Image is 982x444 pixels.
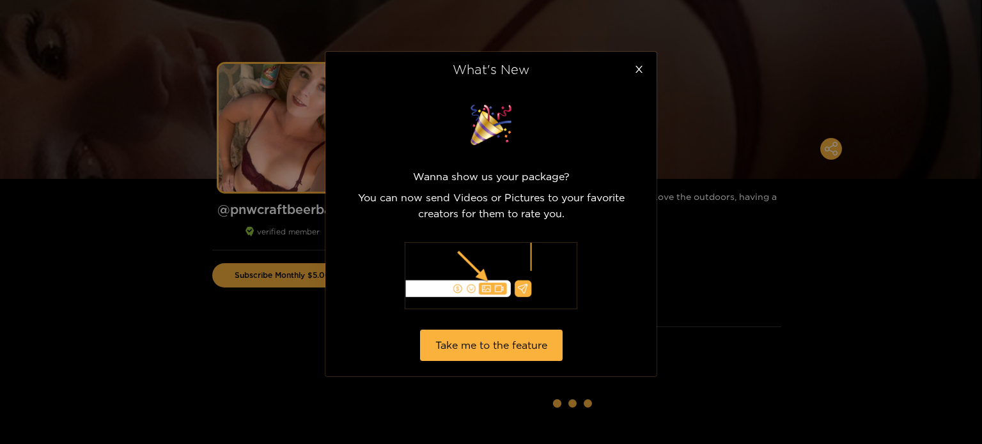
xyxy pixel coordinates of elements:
[459,102,523,148] img: surprise image
[405,242,577,309] img: illustration
[341,62,641,76] div: What's New
[341,169,641,185] p: Wanna show us your package?
[420,330,563,361] button: Take me to the feature
[341,190,641,222] p: You can now send Videos or Pictures to your favorite creators for them to rate you.
[634,65,644,74] span: close
[621,52,657,88] button: Close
